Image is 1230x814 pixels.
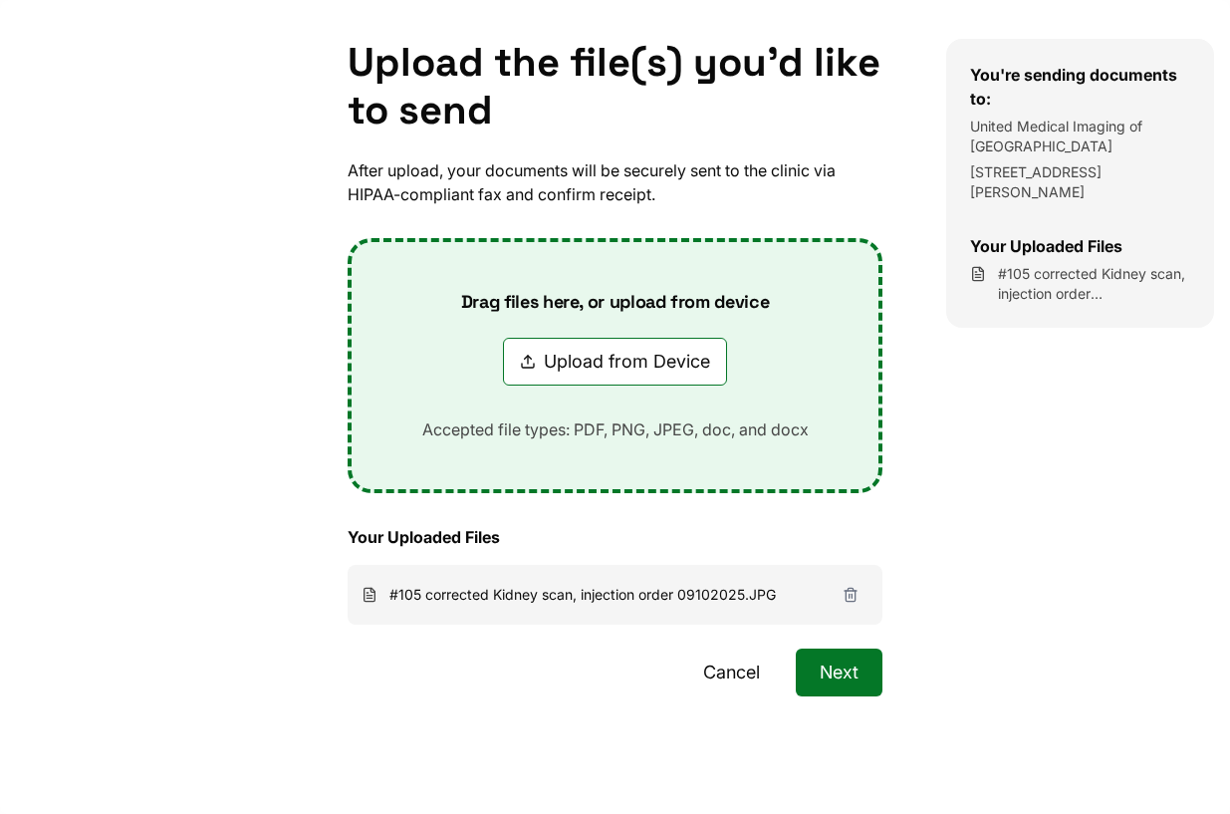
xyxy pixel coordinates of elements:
span: #105 corrected Kidney scan, injection order 09102025.JPG [389,585,776,605]
button: Cancel [679,649,784,696]
p: After upload, your documents will be securely sent to the clinic via HIPAA-compliant fax and conf... [348,158,883,206]
h3: Your Uploaded Files [348,525,883,549]
p: Accepted file types: PDF, PNG, JPEG, doc, and docx [390,417,841,441]
p: United Medical Imaging of [GEOGRAPHIC_DATA] [970,117,1190,156]
h3: Your Uploaded Files [970,234,1190,258]
button: Upload from Device [503,338,727,386]
span: #105 corrected Kidney scan, injection order 09102025.JPG [998,264,1190,304]
p: [STREET_ADDRESS][PERSON_NAME] [970,162,1190,202]
button: Next [796,649,882,696]
h3: You're sending documents to: [970,63,1190,111]
p: Drag files here, or upload from device [429,290,801,314]
h1: Upload the file(s) you'd like to send [348,39,883,135]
